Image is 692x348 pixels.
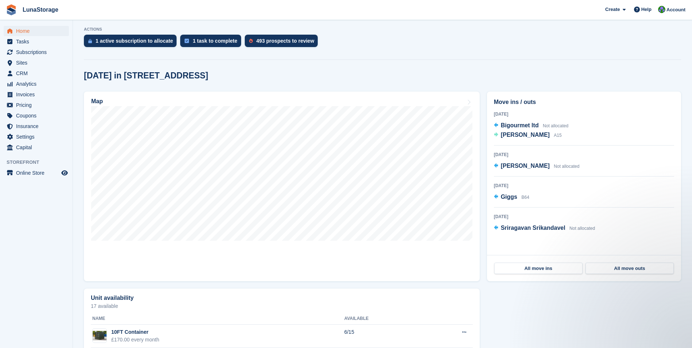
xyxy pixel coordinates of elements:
[16,121,60,131] span: Insurance
[494,151,674,158] div: [DATE]
[501,194,517,200] span: Giggs
[16,79,60,89] span: Analytics
[249,39,253,43] img: prospect-51fa495bee0391a8d652442698ab0144808aea92771e9ea1ae160a38d050c398.svg
[641,6,652,13] span: Help
[521,195,529,200] span: B64
[84,35,180,51] a: 1 active subscription to allocate
[84,27,681,32] p: ACTIONS
[4,89,69,100] a: menu
[494,111,674,117] div: [DATE]
[658,6,665,13] img: Cathal Vaughan
[4,47,69,57] a: menu
[111,336,159,344] div: £170.00 every month
[344,313,423,325] th: Available
[494,193,529,202] a: Giggs B64
[4,100,69,110] a: menu
[6,4,17,15] img: stora-icon-8386f47178a22dfd0bd8f6a31ec36ba5ce8667c1dd55bd0f319d3a0aa187defe.svg
[501,163,550,169] span: [PERSON_NAME]
[501,225,565,231] span: Sriragavan Srikandavel
[494,98,674,107] h2: Move ins / outs
[605,6,620,13] span: Create
[16,168,60,178] span: Online Store
[494,224,595,233] a: Sriragavan Srikandavel Not allocated
[16,132,60,142] span: Settings
[60,169,69,177] a: Preview store
[84,92,480,281] a: Map
[16,142,60,152] span: Capital
[494,131,562,140] a: [PERSON_NAME] A15
[4,26,69,36] a: menu
[4,36,69,47] a: menu
[569,226,595,231] span: Not allocated
[245,35,322,51] a: 493 prospects to review
[16,68,60,78] span: CRM
[16,89,60,100] span: Invoices
[91,303,473,309] p: 17 available
[501,132,550,138] span: [PERSON_NAME]
[16,26,60,36] span: Home
[4,168,69,178] a: menu
[16,100,60,110] span: Pricing
[4,111,69,121] a: menu
[494,213,674,220] div: [DATE]
[96,38,173,44] div: 1 active subscription to allocate
[84,71,208,81] h2: [DATE] in [STREET_ADDRESS]
[91,313,344,325] th: Name
[16,47,60,57] span: Subscriptions
[93,331,107,340] img: 10ft%20container.jpg
[494,263,583,274] a: All move ins
[666,6,685,13] span: Account
[585,263,674,274] a: All move outs
[344,325,423,348] td: 6/15
[4,58,69,68] a: menu
[4,68,69,78] a: menu
[180,35,244,51] a: 1 task to complete
[4,132,69,142] a: menu
[501,122,539,128] span: Bigourmet ltd
[20,4,61,16] a: LunaStorage
[16,36,60,47] span: Tasks
[494,121,569,131] a: Bigourmet ltd Not allocated
[256,38,314,44] div: 493 prospects to review
[91,98,103,105] h2: Map
[494,182,674,189] div: [DATE]
[7,159,73,166] span: Storefront
[16,58,60,68] span: Sites
[91,295,134,301] h2: Unit availability
[185,39,189,43] img: task-75834270c22a3079a89374b754ae025e5fb1db73e45f91037f5363f120a921f8.svg
[494,162,580,171] a: [PERSON_NAME] Not allocated
[16,111,60,121] span: Coupons
[543,123,568,128] span: Not allocated
[111,328,159,336] div: 10FT Container
[554,133,561,138] span: A15
[4,142,69,152] a: menu
[554,164,579,169] span: Not allocated
[88,39,92,43] img: active_subscription_to_allocate_icon-d502201f5373d7db506a760aba3b589e785aa758c864c3986d89f69b8ff3...
[4,79,69,89] a: menu
[4,121,69,131] a: menu
[193,38,237,44] div: 1 task to complete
